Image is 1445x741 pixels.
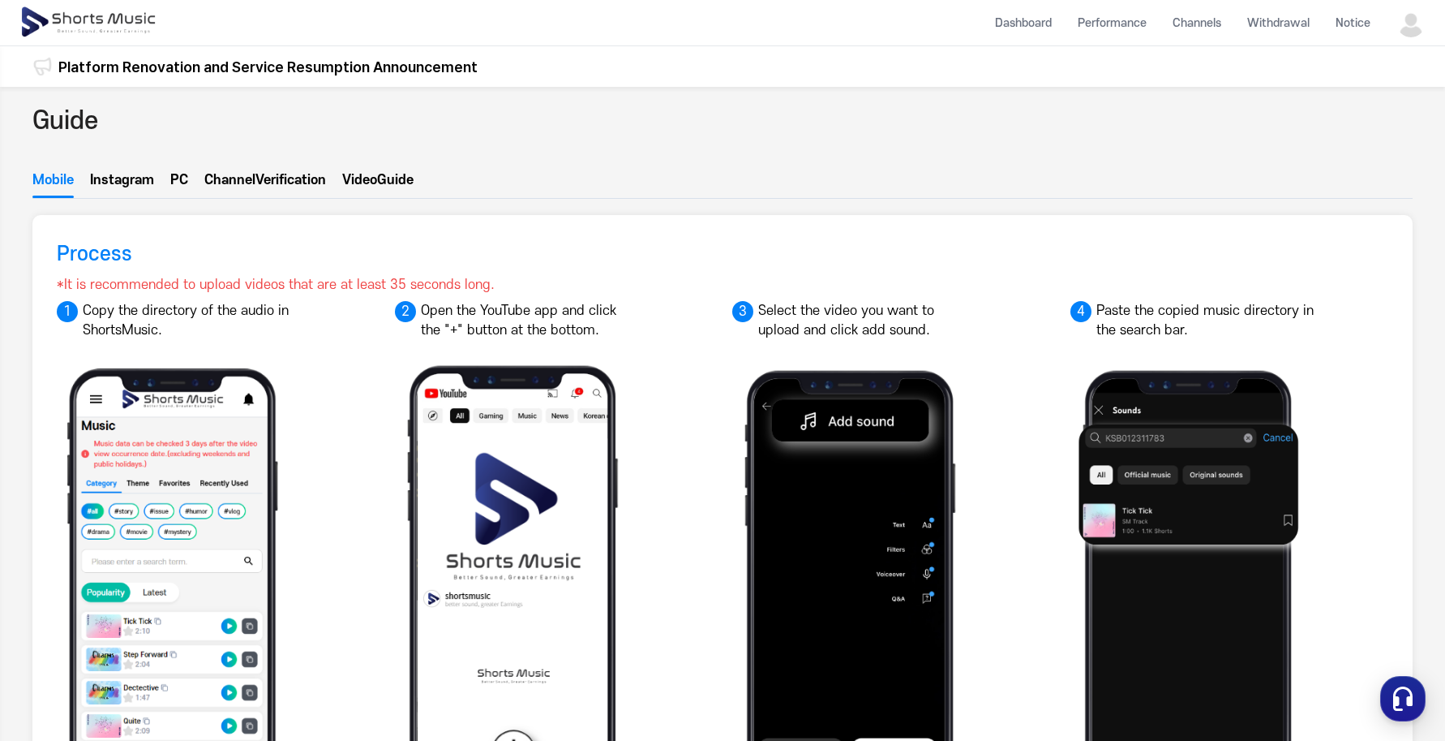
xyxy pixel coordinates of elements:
[1065,2,1160,45] a: Performance
[32,103,98,140] h2: Guide
[57,275,495,295] div: *It is recommended to upload videos that are at least 35 seconds long.
[240,539,280,552] span: Settings
[204,174,326,195] button: ChannelVerification
[1160,2,1234,45] a: Channels
[982,2,1065,45] a: Dashboard
[32,57,52,76] img: 알림 아이콘
[1070,301,1314,340] p: Paste the copied music directory in the search bar.
[1396,8,1426,37] img: 사용자 이미지
[107,515,209,555] a: Messages
[732,301,975,340] p: Select the video you want to upload and click add sound.
[1234,2,1323,45] a: Withdrawal
[135,540,182,553] span: Messages
[395,301,638,340] p: Open the YouTube app and click the "+" button at the bottom.
[5,515,107,555] a: Home
[57,239,132,269] h3: Process
[57,301,300,340] p: Copy the directory of the audio in ShortsMusic.
[209,515,311,555] a: Settings
[1323,2,1383,45] a: Notice
[170,170,188,198] button: PC
[90,170,154,198] button: Instagram
[41,539,70,552] span: Home
[255,174,326,187] span: Verification
[377,174,414,187] span: Guide
[32,170,74,198] button: Mobile
[58,56,478,78] a: Platform Renovation and Service Resumption Announcement
[342,174,414,195] button: VideoGuide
